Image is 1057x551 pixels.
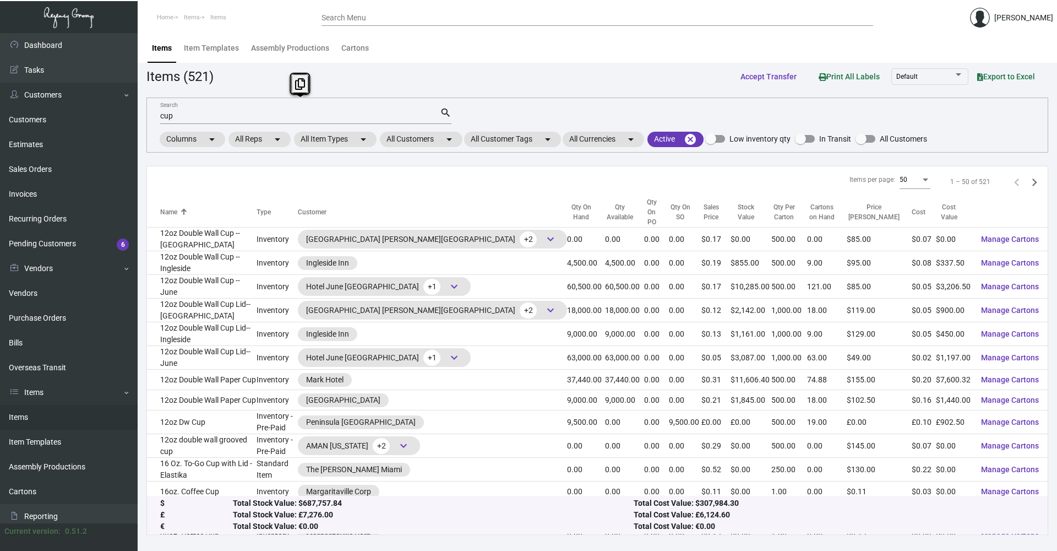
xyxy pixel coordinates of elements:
td: $855.00 [731,251,771,275]
td: 0.00 [669,434,701,458]
button: Manage Cartons [972,229,1048,249]
td: $0.12 [701,299,731,322]
td: 37,440.00 [605,370,644,390]
td: Inventory [257,482,298,502]
td: 0.00 [669,299,701,322]
td: $0.00 [936,434,972,458]
td: $3,087.00 [731,346,771,370]
td: $0.22 [912,458,936,482]
td: 0.00 [605,434,644,458]
span: keyboard_arrow_down [544,304,557,317]
div: Items [152,42,172,54]
td: 500.00 [771,434,807,458]
td: 0.00 [567,228,605,251]
span: +1 [423,350,440,366]
td: $95.00 [847,251,912,275]
td: 9,000.00 [567,390,605,410]
td: 0.00 [644,275,669,299]
td: 12oz Double Wall Cup -- Ingleside [147,251,257,275]
div: Qty On SO [669,202,701,222]
div: Total Cost Value: £6,124.60 [634,510,1034,521]
td: $0.16 [912,390,936,410]
td: 63,000.00 [605,346,644,370]
div: Mark Hotel [306,374,344,386]
span: Manage Cartons [981,396,1039,404]
img: admin@bootstrapmaster.com [970,8,990,28]
mat-chip: All Item Types [294,132,377,147]
td: $3,206.50 [936,275,972,299]
button: Manage Cartons [972,370,1048,390]
td: $0.00 [936,228,972,251]
td: 0.00 [644,434,669,458]
span: keyboard_arrow_down [448,351,461,364]
td: $11,606.40 [731,370,771,390]
div: Cost Value [936,202,962,222]
td: $450.00 [936,322,972,346]
td: 0.00 [644,251,669,275]
td: $155.00 [847,370,912,390]
td: $85.00 [847,275,912,299]
td: 0.00 [807,434,847,458]
div: 1 – 50 of 521 [950,177,990,187]
td: 0.00 [644,482,669,502]
td: 0.00 [807,482,847,502]
button: Manage Cartons [972,324,1048,344]
span: Manage Cartons [981,258,1039,267]
td: $0.11 [847,482,912,502]
td: 1,000.00 [771,346,807,370]
td: 0.00 [644,370,669,390]
td: 0.00 [669,322,701,346]
td: £0.10 [912,410,936,434]
td: 500.00 [771,410,807,434]
td: 121.00 [807,275,847,299]
div: Assembly Productions [251,42,329,54]
td: 0.00 [644,346,669,370]
div: Item Templates [184,42,239,54]
td: £0.00 [847,410,912,434]
td: £0.00 [701,410,731,434]
td: $0.00 [731,482,771,502]
span: Items [184,14,200,21]
div: [GEOGRAPHIC_DATA] [306,395,380,406]
button: Next page [1026,173,1043,191]
mat-icon: arrow_drop_down [443,133,456,146]
mat-icon: cancel [684,133,697,146]
td: 0.00 [567,482,605,502]
div: Total Cost Value: €0.00 [634,521,1034,533]
td: $337.50 [936,251,972,275]
span: Home [157,14,173,21]
mat-chip: All Customer Tags [464,132,561,147]
td: $0.31 [701,370,731,390]
div: Cartons on Hand [807,202,847,222]
span: Export to Excel [977,72,1035,81]
td: 12oz Double Wall Paper Cup [147,370,257,390]
mat-icon: search [440,106,451,120]
button: Manage Cartons [972,390,1048,410]
td: 0.00 [807,458,847,482]
td: 0.00 [644,410,669,434]
td: $0.00 [731,228,771,251]
td: 63.00 [807,346,847,370]
td: 0.00 [644,390,669,410]
td: $900.00 [936,299,972,322]
td: 0.00 [644,228,669,251]
span: In Transit [819,132,851,145]
td: $0.03 [912,482,936,502]
td: $0.00 [731,458,771,482]
td: 0.00 [669,458,701,482]
td: $0.08 [912,251,936,275]
div: Qty On Hand [567,202,595,222]
span: Items [210,14,226,21]
td: 0.00 [605,458,644,482]
button: Manage Cartons [972,460,1048,479]
td: 500.00 [771,275,807,299]
td: 0.00 [669,390,701,410]
td: $0.52 [701,458,731,482]
td: Inventory [257,370,298,390]
td: 12oz Double Wall Cup -- June [147,275,257,299]
td: $1,440.00 [936,390,972,410]
span: Accept Transfer [740,72,797,81]
div: Ingleside Inn [306,257,349,269]
td: Inventory [257,390,298,410]
div: Type [257,207,298,217]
